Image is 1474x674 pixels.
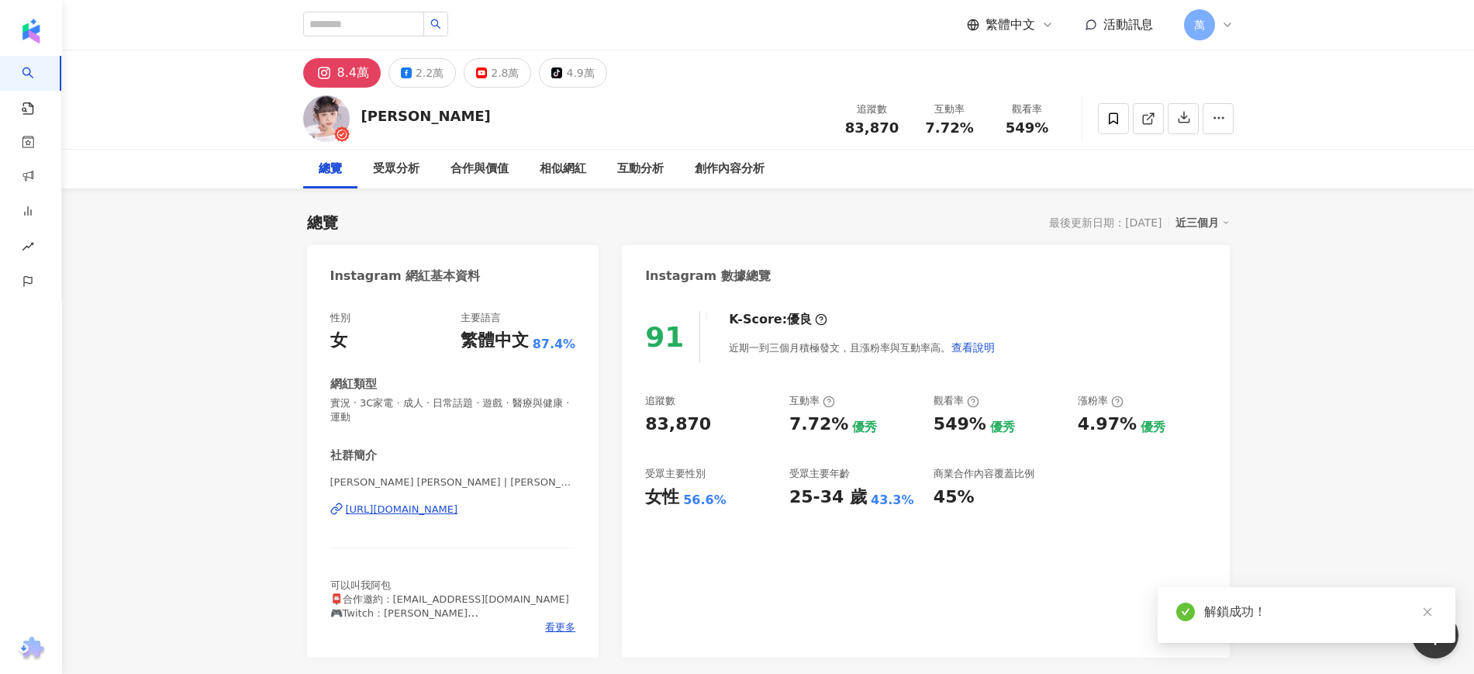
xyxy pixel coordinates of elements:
[843,102,902,117] div: 追蹤數
[22,56,53,116] a: search
[337,62,369,84] div: 8.4萬
[346,503,458,517] div: [URL][DOMAIN_NAME]
[617,160,664,178] div: 互動分析
[729,311,827,328] div: K-Score :
[925,120,973,136] span: 7.72%
[303,95,350,142] img: KOL Avatar
[990,419,1015,436] div: 優秀
[307,212,338,233] div: 總覽
[16,637,47,662] img: chrome extension
[22,231,34,266] span: rise
[388,58,456,88] button: 2.2萬
[303,58,381,88] button: 8.4萬
[998,102,1057,117] div: 觀看率
[852,419,877,436] div: 優秀
[951,341,995,354] span: 查看說明
[645,268,771,285] div: Instagram 數據總覽
[729,332,996,363] div: 近期一到三個月積極發文，且漲粉率與互動率高。
[934,486,975,510] div: 45%
[330,268,481,285] div: Instagram 網紅基本資料
[539,58,606,88] button: 4.9萬
[1049,216,1162,229] div: 最後更新日期：[DATE]
[319,160,342,178] div: 總覽
[645,413,711,437] div: 83,870
[1006,120,1049,136] span: 549%
[934,467,1034,481] div: 商業合作內容覆蓋比例
[1175,213,1230,233] div: 近三個月
[19,19,43,43] img: logo icon
[373,160,419,178] div: 受眾分析
[450,160,509,178] div: 合作與價值
[430,19,441,29] span: search
[1204,603,1437,621] div: 解鎖成功！
[1103,17,1153,32] span: 活動訊息
[789,467,850,481] div: 受眾主要年齡
[645,486,679,510] div: 女性
[645,467,706,481] div: 受眾主要性別
[787,311,812,328] div: 優良
[871,492,914,509] div: 43.3%
[1141,419,1165,436] div: 優秀
[533,336,576,353] span: 87.4%
[330,475,576,489] span: [PERSON_NAME] [PERSON_NAME] | [PERSON_NAME].11369
[986,16,1035,33] span: 繁體中文
[361,106,491,126] div: [PERSON_NAME]
[951,332,996,363] button: 查看說明
[330,448,377,464] div: 社群簡介
[1078,413,1137,437] div: 4.97%
[1422,607,1433,617] span: close
[1194,16,1205,33] span: 萬
[461,311,501,325] div: 主要語言
[545,620,575,634] span: 看更多
[330,503,576,517] a: [URL][DOMAIN_NAME]
[645,321,684,353] div: 91
[789,486,867,510] div: 25-34 歲
[920,102,979,117] div: 互動率
[789,394,835,408] div: 互動率
[695,160,765,178] div: 創作內容分析
[491,62,519,84] div: 2.8萬
[645,394,675,408] div: 追蹤數
[1176,603,1195,621] span: check-circle
[1078,394,1124,408] div: 漲粉率
[461,329,529,353] div: 繁體中文
[464,58,531,88] button: 2.8萬
[789,413,848,437] div: 7.72%
[540,160,586,178] div: 相似網紅
[330,376,377,392] div: 網紅類型
[330,311,350,325] div: 性別
[416,62,444,84] div: 2.2萬
[330,396,576,424] span: 實況 · 3C家電 · 成人 · 日常話題 · 遊戲 · 醫療與健康 · 運動
[845,119,899,136] span: 83,870
[330,579,569,634] span: 可以叫我阿包 📮合作邀約：[EMAIL_ADDRESS][DOMAIN_NAME] 🎮Twitch：[PERSON_NAME] 🎬YouTube：[PERSON_NAME]
[683,492,727,509] div: 56.6%
[330,329,347,353] div: 女
[934,394,979,408] div: 觀看率
[934,413,986,437] div: 549%
[566,62,594,84] div: 4.9萬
